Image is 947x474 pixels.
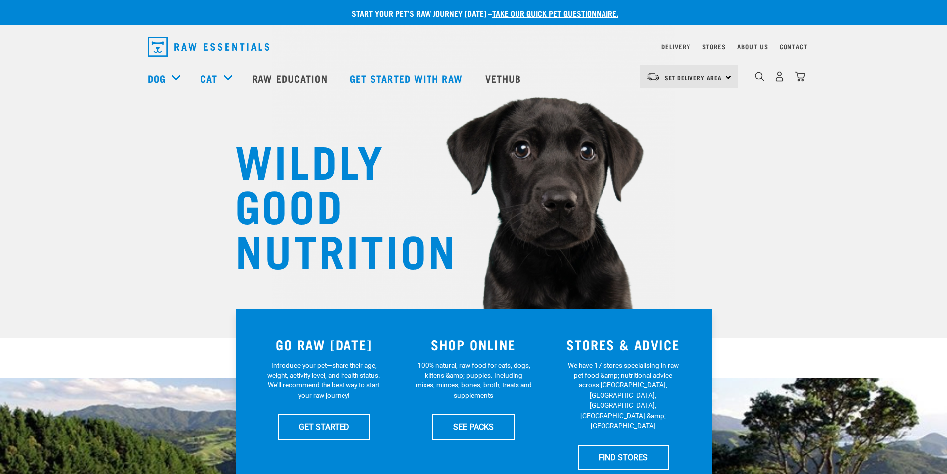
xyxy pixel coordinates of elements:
[702,45,726,48] a: Stores
[256,337,393,352] h3: GO RAW [DATE]
[148,71,166,86] a: Dog
[554,337,692,352] h3: STORES & ADVICE
[415,360,532,401] p: 100% natural, raw food for cats, dogs, kittens &amp; puppies. Including mixes, minces, bones, bro...
[265,360,382,401] p: Introduce your pet—share their age, weight, activity level, and health status. We'll recommend th...
[665,76,722,79] span: Set Delivery Area
[200,71,217,86] a: Cat
[432,414,515,439] a: SEE PACKS
[278,414,370,439] a: GET STARTED
[755,72,764,81] img: home-icon-1@2x.png
[405,337,542,352] h3: SHOP ONLINE
[340,58,475,98] a: Get started with Raw
[565,360,682,431] p: We have 17 stores specialising in raw pet food &amp; nutritional advice across [GEOGRAPHIC_DATA],...
[795,71,805,82] img: home-icon@2x.png
[140,33,808,61] nav: dropdown navigation
[775,71,785,82] img: user.png
[737,45,768,48] a: About Us
[661,45,690,48] a: Delivery
[780,45,808,48] a: Contact
[148,37,269,57] img: Raw Essentials Logo
[578,445,669,470] a: FIND STORES
[235,137,434,271] h1: WILDLY GOOD NUTRITION
[475,58,534,98] a: Vethub
[492,11,618,15] a: take our quick pet questionnaire.
[646,72,660,81] img: van-moving.png
[242,58,340,98] a: Raw Education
